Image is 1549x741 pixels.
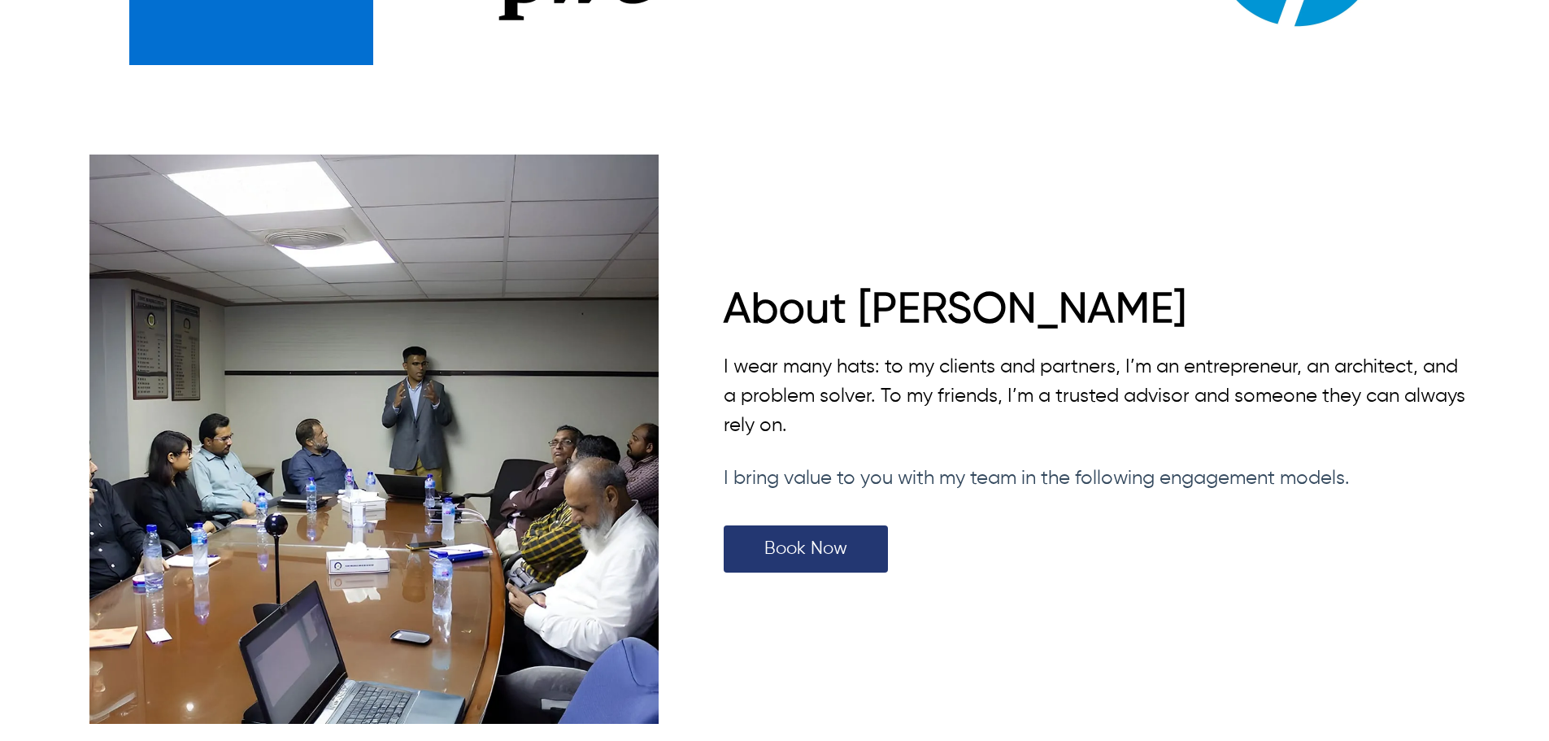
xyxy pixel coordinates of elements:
[724,352,1472,440] p: I wear many hats: to my clients and partners, I’m an entrepreneur, an architect, and a problem so...
[724,525,888,573] a: Book Now
[89,155,659,724] img: about-ahmad
[724,469,1350,488] span: I bring value to you with my team in the following engagement models.
[724,286,1472,336] h1: About [PERSON_NAME]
